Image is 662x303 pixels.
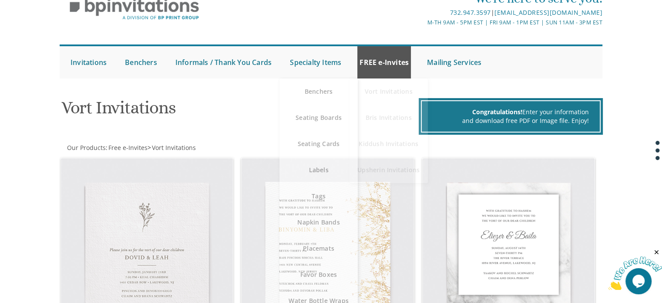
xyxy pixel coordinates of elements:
[494,8,602,17] a: [EMAIL_ADDRESS][DOMAIN_NAME]
[108,143,148,152] a: Free e-Invites
[450,8,491,17] a: 732.947.3597
[433,116,589,125] div: and download free PDF or Image file. Enjoy!
[349,131,428,157] a: Kiddush Invitations
[68,46,109,78] a: Invitations
[279,209,358,235] a: Napkin Bands
[425,46,484,78] a: Mailing Services
[279,157,358,183] a: Labels
[608,249,662,290] iframe: chat widget
[279,183,358,209] a: Tags
[61,98,417,124] h1: Vort Invitations
[279,105,358,131] a: Seating Boards
[123,46,159,78] a: Benchers
[241,7,602,18] div: |
[241,18,602,27] div: M-Th 9am - 5pm EST | Fri 9am - 1pm EST | Sun 11am - 3pm EST
[151,143,196,152] a: Vort Invitations
[433,108,589,116] div: Enter your information
[279,235,358,262] a: Placemats
[279,78,358,105] a: Benchers
[357,46,411,78] a: FREE e-Invites
[148,143,196,152] span: >
[66,143,106,152] a: Our Products
[60,143,331,152] div: :
[349,157,428,183] a: Upsherin Invitations
[279,262,358,288] a: Favor Boxes
[279,131,358,157] a: Seating Cards
[152,143,196,152] span: Vort Invitations
[349,105,428,131] a: Bris Invitations
[349,78,428,105] a: Vort Invitations
[472,108,522,116] span: Congratulations!
[173,46,274,78] a: Informals / Thank You Cards
[288,46,343,78] a: Specialty Items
